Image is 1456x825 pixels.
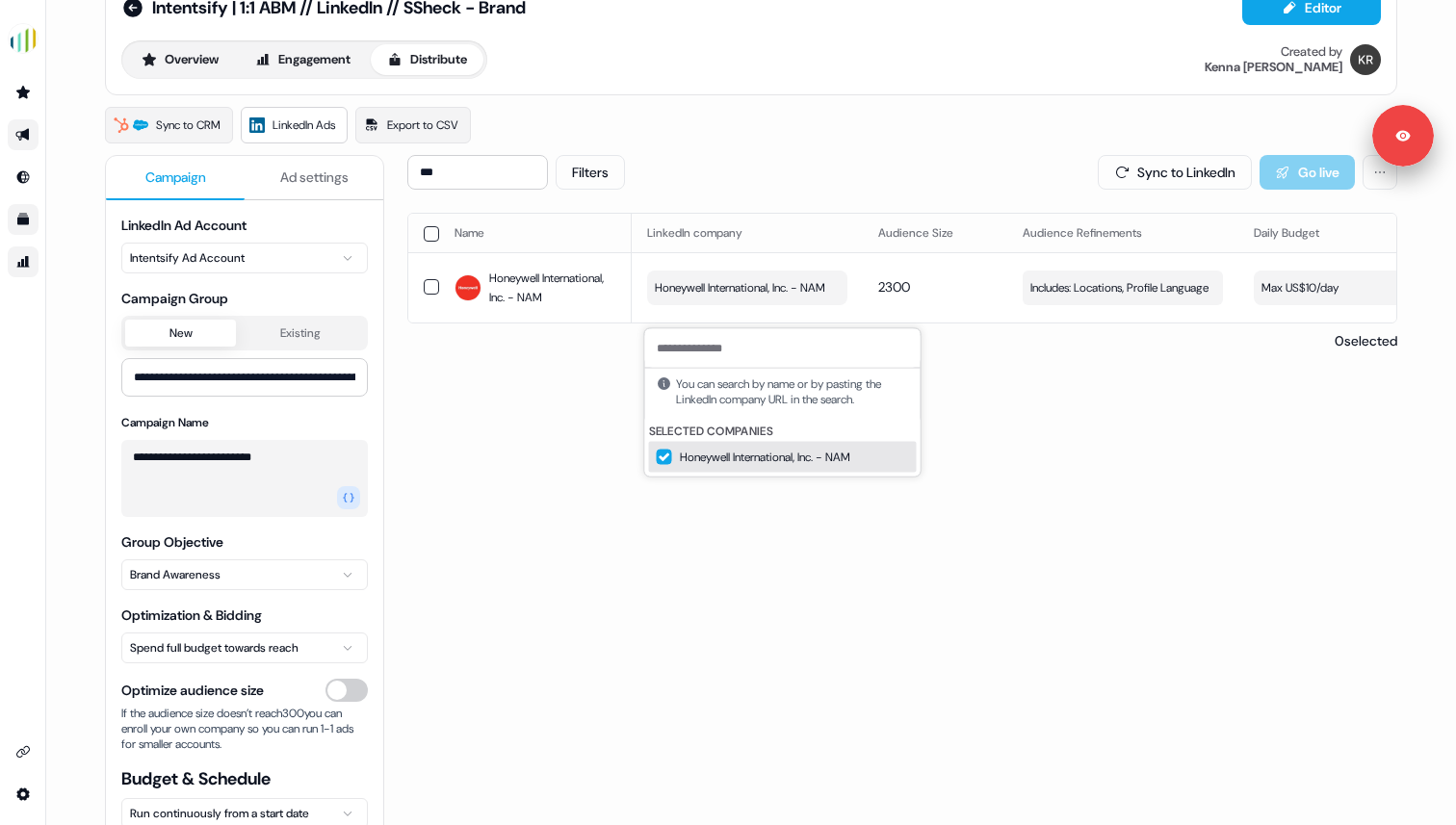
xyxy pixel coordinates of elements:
[325,679,368,702] button: Optimize audience size
[439,214,632,252] th: Name
[556,155,625,190] button: Filters
[145,168,206,187] span: Campaign
[241,107,348,143] a: LinkedIn Ads
[125,320,236,347] button: New
[1023,271,1223,305] button: Includes: Locations, Profile Language
[8,736,39,767] a: Go to integrations
[371,44,483,75] button: Distribute
[121,767,368,790] span: Budget & Schedule
[8,162,39,193] a: Go to Inbound
[121,533,223,551] label: Group Objective
[121,706,368,752] span: If the audience size doesn’t reach 300 you can enroll your own company so you can run 1-1 ads for...
[645,415,921,477] div: Suggestions
[489,269,616,307] span: Honeywell International, Inc. - NAM
[8,204,39,235] a: Go to templates
[1254,271,1454,305] button: Max US$10/day
[8,77,39,108] a: Go to prospects
[878,278,910,296] span: 2300
[1281,44,1342,60] div: Created by
[8,119,39,150] a: Go to outbound experience
[121,415,209,430] label: Campaign Name
[121,606,262,624] label: Optimization & Bidding
[655,278,825,297] span: Honeywell International, Inc. - NAM
[273,116,335,135] span: LinkedIn Ads
[676,376,909,407] span: You can search by name or by pasting the LinkedIn company URL in the search.
[1363,155,1397,190] button: More actions
[8,779,39,810] a: Go to integrations
[1007,214,1238,252] th: Audience Refinements
[632,214,863,252] th: LinkedIn company
[156,116,221,135] span: Sync to CRM
[236,320,364,347] button: Existing
[239,44,367,75] button: Engagement
[105,107,233,143] a: Sync to CRM
[863,214,1007,252] th: Audience Size
[1030,278,1209,297] span: Includes: Locations, Profile Language
[121,217,247,234] label: LinkedIn Ad Account
[1350,44,1381,75] img: Kenna
[1098,155,1252,190] button: Sync to LinkedIn
[280,168,349,187] span: Ad settings
[649,424,773,439] span: Selected companies
[355,107,471,143] a: Export to CSV
[121,289,368,308] span: Campaign Group
[121,681,264,700] span: Optimize audience size
[387,116,458,135] span: Export to CSV
[647,271,847,305] button: Honeywell International, Inc. - NAM
[125,44,235,75] button: Overview
[1205,60,1342,75] div: Kenna [PERSON_NAME]
[649,442,917,473] div: Honeywell International, Inc. - NAM
[8,246,39,277] a: Go to attribution
[1327,331,1397,350] p: 0 selected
